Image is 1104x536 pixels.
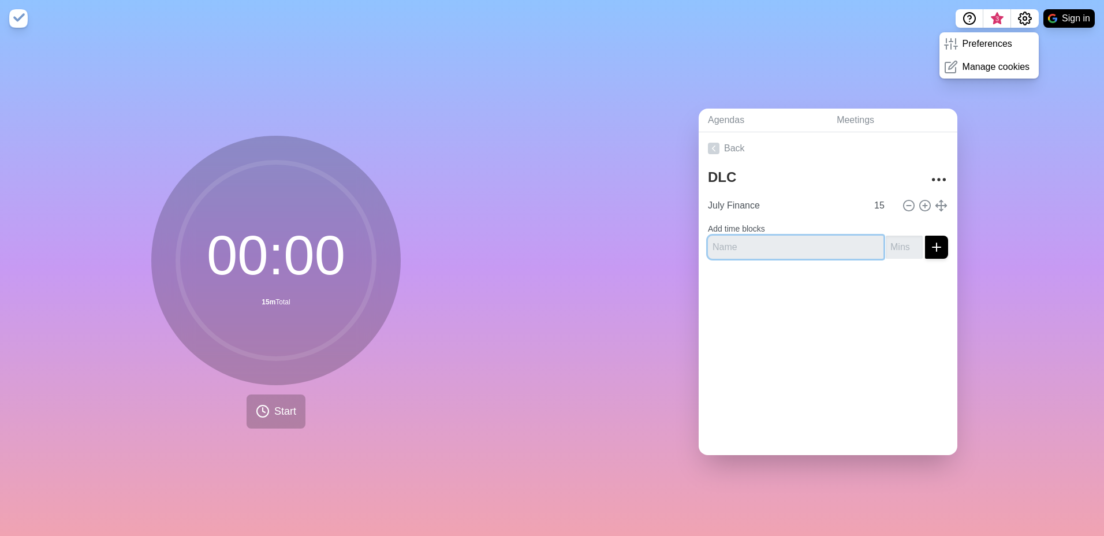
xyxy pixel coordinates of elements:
input: Mins [870,194,897,217]
span: 3 [993,14,1002,24]
a: Meetings [827,109,957,132]
input: Mins [886,236,923,259]
img: timeblocks logo [9,9,28,28]
input: Name [708,236,883,259]
span: Start [274,404,296,419]
p: Preferences [963,37,1012,51]
img: google logo [1048,14,1057,23]
button: Start [247,394,305,429]
input: Name [703,194,867,217]
p: Manage cookies [963,60,1030,74]
button: Sign in [1043,9,1095,28]
button: More [927,168,950,191]
label: Add time blocks [708,224,765,233]
button: Help [956,9,983,28]
a: Back [699,132,957,165]
button: What’s new [983,9,1011,28]
a: Agendas [699,109,827,132]
button: Settings [1011,9,1039,28]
